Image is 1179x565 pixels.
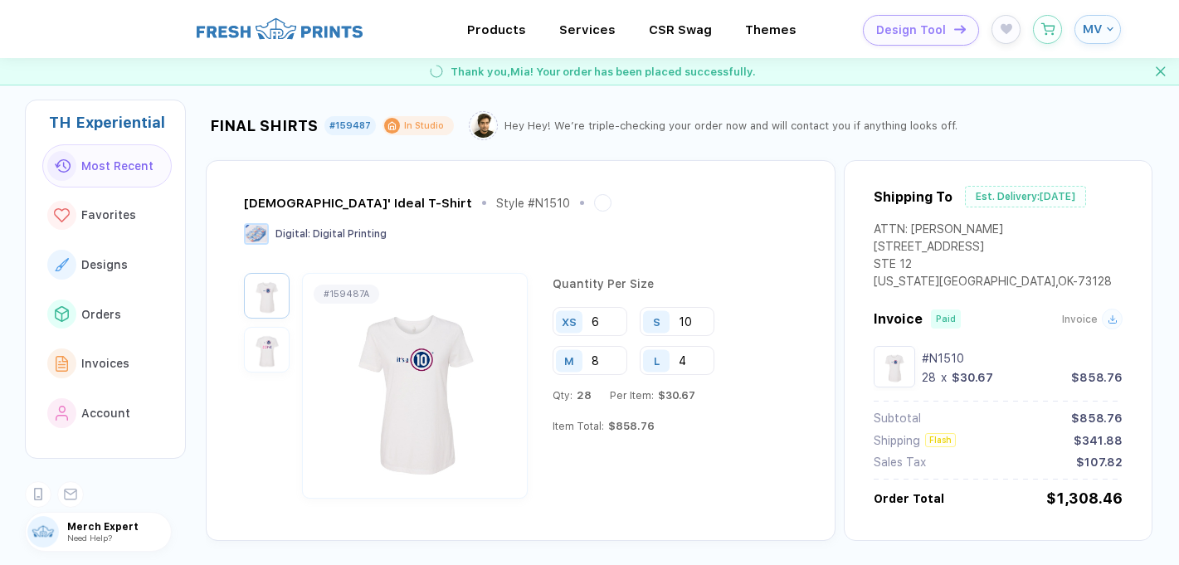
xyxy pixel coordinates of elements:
[54,159,71,173] img: link to icon
[67,521,171,533] span: Merch Expert
[404,119,444,132] div: In Studio
[42,144,172,188] button: link to iconMost Recent
[939,371,948,384] div: x
[874,492,944,505] div: Order Total
[954,25,966,34] img: icon
[42,243,172,286] button: link to iconDesigns
[1071,371,1123,384] div: $858.76
[81,159,153,173] span: Most Recent
[248,331,285,368] img: 236cb32e-7f5b-4f3c-84fb-2114aa0e8ab5_nt_back_1758750725951.jpg
[1046,490,1123,507] div: $1,308.46
[1083,22,1103,37] span: MV
[42,194,172,237] button: link to iconFavorites
[496,197,570,210] div: Style # N1510
[604,420,655,432] span: $858.76
[564,354,574,367] div: M
[1074,15,1121,44] button: MV
[936,314,956,324] div: Paid
[965,186,1086,207] div: Est. Delivery: [DATE]
[423,58,450,85] img: success gif
[925,433,956,447] div: Flash
[572,389,592,402] span: 28
[275,228,310,240] span: Digital :
[876,23,946,37] span: Design Tool
[27,516,59,548] img: user profile
[654,389,695,402] span: $30.67
[874,257,1112,275] div: STE 12
[324,289,369,300] div: # 159487A
[67,533,112,543] span: Need Help?
[1071,412,1123,425] div: $858.76
[329,120,371,131] div: #159487
[467,22,526,37] div: ProductsToggle dropdown menu chapters
[55,258,69,270] img: link to icon
[559,22,616,37] div: ServicesToggle dropdown menu
[81,357,129,370] span: Invoices
[878,350,911,383] img: 236cb32e-7f5b-4f3c-84fb-2114aa0e8ab5_nt_front_1758750725947.jpg
[562,315,577,328] div: XS
[874,455,926,469] div: Sales Tax
[874,311,923,327] span: Invoice
[49,114,172,131] div: TH Experiential
[1076,455,1123,469] div: $107.82
[553,277,793,307] div: Quantity Per Size
[504,119,957,132] div: Hey Hey! We’re triple-checking your order now and will contact you if anything looks off.
[874,189,952,205] div: Shipping To
[42,342,172,385] button: link to iconInvoices
[55,306,69,321] img: link to icon
[874,275,1112,292] div: [US_STATE][GEOGRAPHIC_DATA] , OK - 73128
[922,371,936,384] div: 28
[451,66,756,78] span: Thank you, Mia ! Your order has been placed successfully.
[1074,434,1123,447] div: $341.88
[874,434,920,447] div: Shipping
[197,16,363,41] img: logo
[56,406,69,421] img: link to icon
[654,354,660,367] div: L
[244,196,472,211] div: Ladies' Ideal T-Shirt
[553,420,655,432] div: Item Total:
[874,240,1112,257] div: [STREET_ADDRESS]
[81,258,128,271] span: Designs
[745,22,797,37] div: ThemesToggle dropdown menu
[81,208,136,222] span: Favorites
[244,223,269,245] img: Digital
[653,315,660,328] div: S
[54,208,70,222] img: link to icon
[553,389,592,402] div: Qty:
[313,228,387,240] span: Digital Printing
[649,22,712,37] div: CSR SwagToggle dropdown menu
[863,15,979,46] button: Design Toolicon
[42,392,172,435] button: link to iconAccount
[81,407,130,420] span: Account
[42,293,172,336] button: link to iconOrders
[922,352,1123,365] div: #N1510
[56,356,69,372] img: link to icon
[248,277,285,314] img: 236cb32e-7f5b-4f3c-84fb-2114aa0e8ab5_nt_front_1758750725947.jpg
[610,389,695,402] div: Per Item:
[874,412,921,425] div: Subtotal
[1062,314,1098,325] span: Invoice
[210,117,318,134] div: FINAL SHIRTS
[471,114,495,138] img: Tariq.png
[874,222,1112,240] div: ATTN: [PERSON_NAME]
[307,289,523,483] img: 236cb32e-7f5b-4f3c-84fb-2114aa0e8ab5_nt_front_1758750725947.jpg
[81,308,121,321] span: Orders
[952,371,993,384] div: $30.67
